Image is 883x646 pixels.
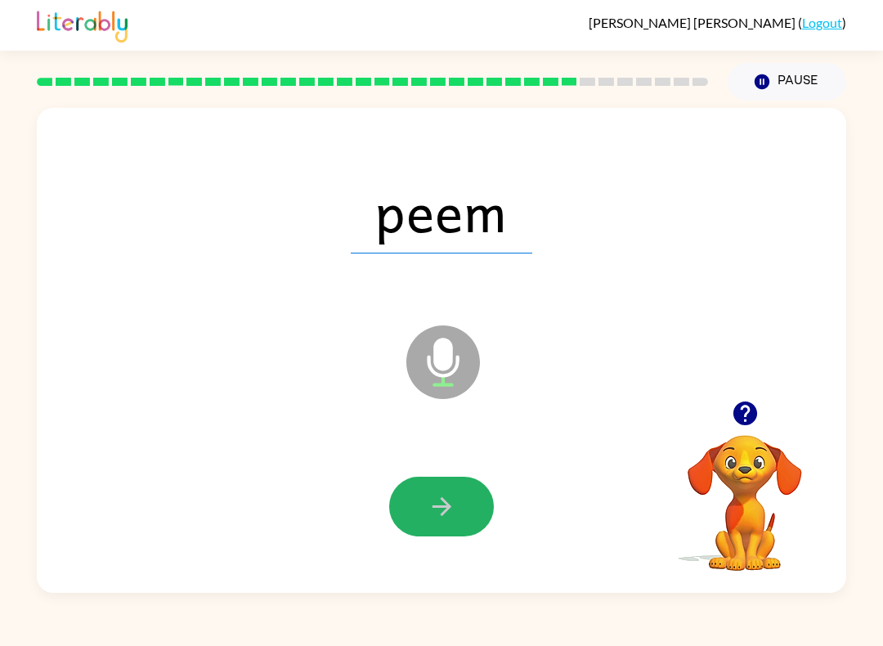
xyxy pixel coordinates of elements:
[728,63,846,101] button: Pause
[37,7,128,43] img: Literably
[663,410,827,573] video: Your browser must support playing .mp4 files to use Literably. Please try using another browser.
[802,15,842,30] a: Logout
[589,15,798,30] span: [PERSON_NAME] [PERSON_NAME]
[589,15,846,30] div: ( )
[351,168,532,253] span: peem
